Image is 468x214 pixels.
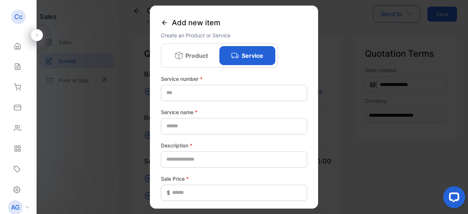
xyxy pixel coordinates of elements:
[242,51,263,60] p: Service
[14,12,23,22] p: Cc
[172,17,220,28] span: Add new item
[161,32,230,38] span: Create an Product or Service
[437,183,468,214] iframe: LiveChat chat widget
[11,203,20,212] p: AG
[161,75,307,83] label: Service number
[185,51,208,60] p: Product
[161,108,307,116] label: Service name
[167,189,170,196] span: $
[161,142,307,149] label: Description
[161,175,307,183] label: Sale Price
